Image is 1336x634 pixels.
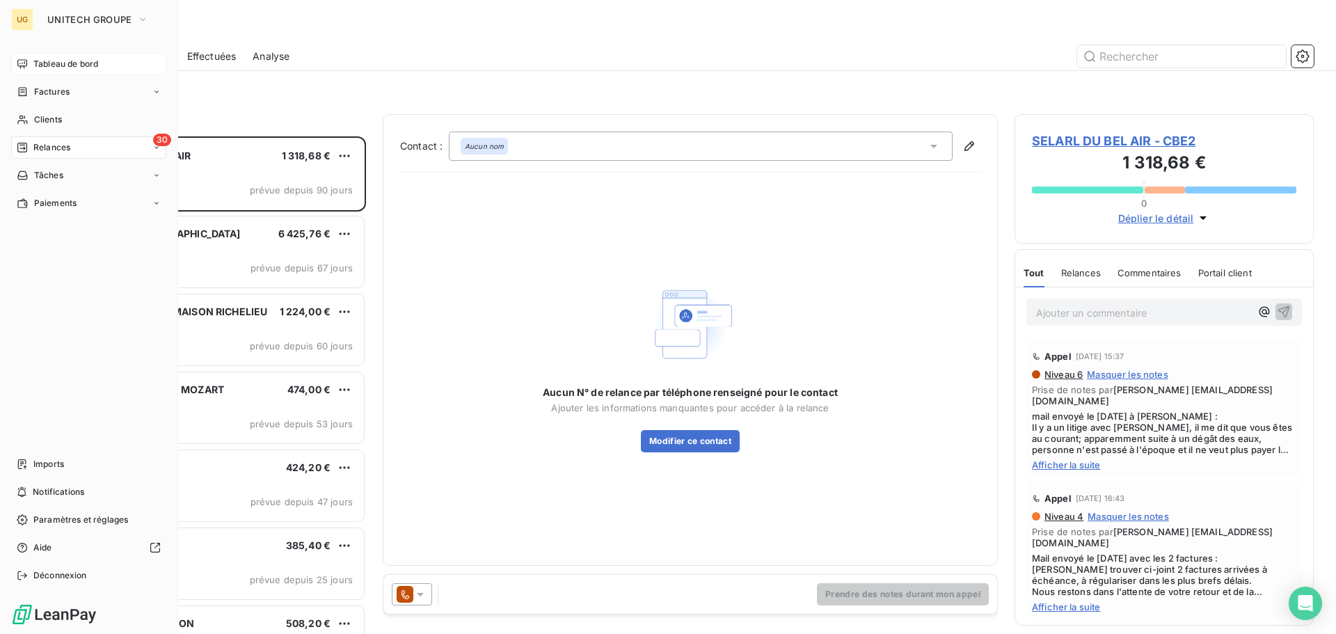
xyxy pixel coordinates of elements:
label: Contact : [400,139,449,153]
span: prévue depuis 47 jours [250,496,353,507]
span: [DATE] 16:43 [1076,494,1125,502]
span: 508,20 € [286,617,331,629]
span: 1 318,68 € [282,150,331,161]
span: SELARL DU BEL AIR - CBE2 [1032,132,1296,150]
span: [PERSON_NAME] [EMAIL_ADDRESS][DOMAIN_NAME] [1032,384,1273,406]
button: Prendre des notes durant mon appel [817,583,989,605]
span: mail envoyé le [DATE] à [PERSON_NAME] : Il y a un litige avec [PERSON_NAME], il me dit que vous ê... [1032,411,1296,455]
span: Imports [33,458,64,470]
span: Prise de notes par [1032,384,1296,406]
span: Tout [1024,267,1044,278]
span: UNITECH GROUPE [47,14,132,25]
span: Masquer les notes [1088,511,1169,522]
span: [PERSON_NAME] [EMAIL_ADDRESS][DOMAIN_NAME] [1032,526,1273,548]
span: 6 425,76 € [278,228,331,239]
span: Aucun N° de relance par téléphone renseigné pour le contact [543,386,838,399]
span: prévue depuis 53 jours [250,418,353,429]
div: UG [11,8,33,31]
span: 0 [1141,198,1147,209]
span: prévue depuis 67 jours [250,262,353,274]
span: prévue depuis 25 jours [250,574,353,585]
span: Notifications [33,486,84,498]
span: Déplier le détail [1118,211,1194,225]
span: Clients [34,113,62,126]
span: Tableau de bord [33,58,98,70]
div: Open Intercom Messenger [1289,587,1322,620]
span: Masquer les notes [1087,369,1168,380]
span: Tâches [34,169,63,182]
span: SAS RUEIL MALMAISON RICHELIEU [98,306,267,317]
h3: 1 318,68 € [1032,150,1296,178]
span: Mail envoyé le [DATE] avec les 2 factures : [PERSON_NAME] trouver ci-joint 2 factures arrivées à ... [1032,553,1296,597]
img: Empty state [646,280,735,370]
span: 424,20 € [286,461,331,473]
span: Niveau 4 [1043,511,1083,522]
span: Aide [33,541,52,554]
span: Ajouter les informations manquantes pour accéder à la relance [551,402,829,413]
span: 30 [153,134,171,146]
div: grid [67,136,366,634]
span: Relances [33,141,70,154]
span: Commentaires [1118,267,1182,278]
em: Aucun nom [465,141,504,151]
span: Factures [34,86,70,98]
span: 474,00 € [287,383,331,395]
span: prévue depuis 90 jours [250,184,353,196]
span: Effectuées [187,49,237,63]
input: Rechercher [1077,45,1286,68]
span: Relances [1061,267,1101,278]
span: Analyse [253,49,289,63]
img: Logo LeanPay [11,603,97,626]
span: Appel [1044,351,1072,362]
button: Déplier le détail [1114,210,1215,226]
button: Modifier ce contact [641,430,740,452]
span: Déconnexion [33,569,87,582]
span: Appel [1044,493,1072,504]
span: Niveau 6 [1043,369,1083,380]
span: [DATE] 15:37 [1076,352,1124,360]
span: Afficher la suite [1032,459,1296,470]
span: Afficher la suite [1032,601,1296,612]
span: Paiements [34,197,77,209]
a: Aide [11,537,166,559]
span: Paramètres et réglages [33,514,128,526]
span: 1 224,00 € [280,306,331,317]
span: Prise de notes par [1032,526,1296,548]
span: Portail client [1198,267,1252,278]
span: prévue depuis 60 jours [250,340,353,351]
span: 385,40 € [286,539,331,551]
